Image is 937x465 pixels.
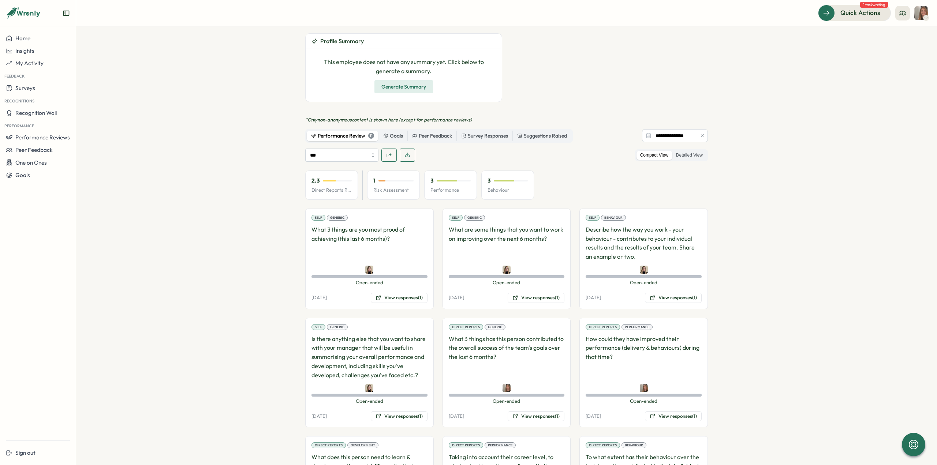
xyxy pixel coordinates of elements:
[586,442,620,448] div: Direct Reports
[430,177,434,185] p: 3
[488,187,528,194] p: Behaviour
[320,37,364,46] span: Profile Summary
[15,134,70,141] span: Performance Reviews
[15,85,35,91] span: Surveys
[503,266,511,274] img: Martyna Carroll
[586,324,620,330] div: Direct Reports
[640,384,648,392] img: Amber Constable
[327,215,348,221] div: Generic
[311,187,352,194] p: Direct Reports Review Avg
[311,132,374,140] div: Performance Review
[488,177,491,185] p: 3
[373,187,414,194] p: Risk Assessment
[311,413,327,420] p: [DATE]
[672,151,706,160] label: Detailed View
[508,411,564,421] button: View responses(1)
[365,384,373,392] img: Martyna Carroll
[621,324,653,330] div: Performance
[383,132,403,140] div: Goals
[311,442,346,448] div: Direct Reports
[640,266,648,274] img: Martyna Carroll
[586,398,702,405] span: Open-ended
[586,215,600,221] div: Self
[449,225,565,261] p: What are some things that you want to work on improving over the next 6 months?
[503,384,511,392] img: Amber Constable
[485,324,505,330] div: Generic
[371,293,428,303] button: View responses(1)
[449,413,464,420] p: [DATE]
[586,413,601,420] p: [DATE]
[317,57,490,76] p: This employee does not have any summary yet. Click below to generate a summary.
[365,266,373,274] img: Martyna Carroll
[311,215,325,221] div: Self
[381,80,426,93] span: Generate Summary
[430,187,471,194] p: Performance
[645,293,702,303] button: View responses(1)
[840,8,880,18] span: Quick Actions
[317,117,352,123] span: non-anonymous
[63,10,70,17] button: Expand sidebar
[311,177,320,185] p: 2.3
[621,442,646,448] div: Behaviour
[311,324,325,330] div: Self
[373,177,376,185] p: 1
[449,334,565,380] p: What 3 things has this person contributed to the overall success of the team's goals over the las...
[311,280,428,286] span: Open-ended
[305,117,708,123] p: *Only content is shown here (except for performance reviews)
[15,35,30,42] span: Home
[449,280,565,286] span: Open-ended
[15,146,53,153] span: Peer Feedback
[15,60,44,67] span: My Activity
[586,280,702,286] span: Open-ended
[374,80,433,93] button: Generate Summary
[371,411,428,421] button: View responses(1)
[914,6,928,20] img: Amber Constable
[311,334,428,380] p: Is there anything else that you want to share with your manager that will be useful in summarisin...
[485,442,516,448] div: Performance
[449,398,565,405] span: Open-ended
[637,151,672,160] label: Compact View
[449,442,483,448] div: Direct Reports
[517,132,567,140] div: Suggestions Raised
[449,295,464,301] p: [DATE]
[311,225,428,261] p: What 3 things are you most proud of achieving (this last 6 months)?
[645,411,702,421] button: View responses(1)
[860,2,888,8] span: 1 task waiting
[15,172,30,179] span: Goals
[586,295,601,301] p: [DATE]
[15,159,47,166] span: One on Ones
[311,295,327,301] p: [DATE]
[327,324,348,330] div: Generic
[508,293,564,303] button: View responses(1)
[15,109,57,116] span: Recognition Wall
[586,334,702,380] p: How could they have improved their performance (delivery & behaviours) during that time?
[15,47,34,54] span: Insights
[464,215,485,221] div: Generic
[818,5,891,21] button: Quick Actions
[586,225,702,261] p: Describe how the way you work - your behaviour - contributes to your individual results and the r...
[311,398,428,405] span: Open-ended
[461,132,508,140] div: Survey Responses
[601,215,626,221] div: Behaviour
[449,215,463,221] div: Self
[15,449,36,456] span: Sign out
[347,442,378,448] div: Development
[449,324,483,330] div: Direct Reports
[368,133,374,139] div: 11
[412,132,452,140] div: Peer Feedback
